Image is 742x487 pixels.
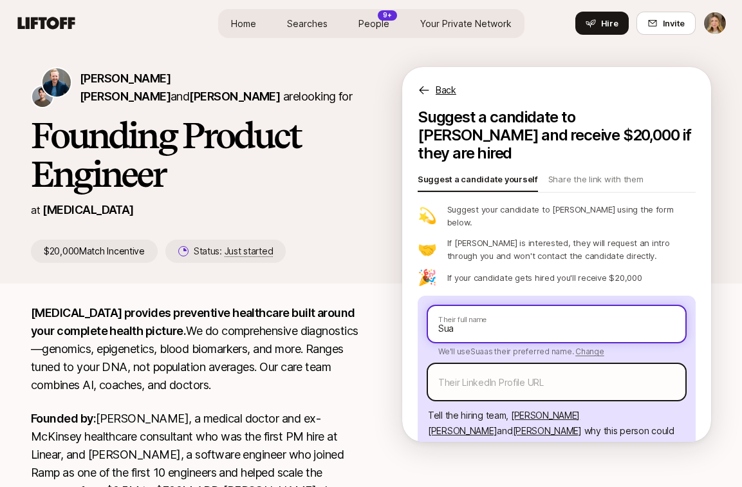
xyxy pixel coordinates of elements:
button: Hire [575,12,629,35]
span: [PERSON_NAME] [513,425,582,436]
span: Invite [663,17,685,30]
p: If [PERSON_NAME] is interested, they will request an intro through you and won't contact the cand... [447,236,696,262]
span: Home [231,17,256,30]
a: People9+ [348,12,400,35]
p: at [31,202,40,218]
p: are looking for [80,70,361,106]
a: Your Private Network [410,12,522,35]
a: Searches [277,12,338,35]
button: Invite [636,12,696,35]
p: Tell the hiring team, why this person could be a good fit [428,408,685,454]
span: Just started [225,245,274,257]
button: Madeline Macartney [703,12,727,35]
span: Searches [287,17,328,30]
p: 🎉 [418,270,437,285]
p: Status: [194,243,273,259]
p: Suggest your candidate to [PERSON_NAME] using the form below. [447,203,696,229]
span: and [497,425,582,436]
p: Suggest a candidate yourself [418,173,538,191]
span: [PERSON_NAME] [PERSON_NAME] [80,72,171,103]
span: Hire [601,17,618,30]
p: 9+ [383,10,392,20]
p: 💫 [418,208,437,224]
p: We'll use Sua as their preferred name. [428,342,685,358]
p: Share the link with them [548,173,644,191]
a: Home [221,12,266,35]
img: Madeline Macartney [704,12,726,34]
p: 🤝 [418,242,437,257]
strong: Founded by: [31,412,96,425]
span: People [358,17,389,30]
img: David Deng [32,86,53,107]
span: and [171,90,280,103]
span: [PERSON_NAME] [189,90,280,103]
p: If your candidate gets hired you'll receive $20,000 [447,271,642,284]
strong: [MEDICAL_DATA] provides preventive healthcare built around your complete health picture. [31,306,357,338]
span: Change [575,347,604,356]
p: We do comprehensive diagnostics—genomics, epigenetics, blood biomarkers, and more. Ranges tuned t... [31,304,361,394]
h1: Founding Product Engineer [31,116,361,193]
span: Your Private Network [420,17,512,30]
p: Back [436,82,456,98]
p: [MEDICAL_DATA] [42,201,133,219]
p: $20,000 Match Incentive [31,240,158,263]
img: Sagan Schultz [42,68,71,97]
p: Suggest a candidate to [PERSON_NAME] and receive $20,000 if they are hired [418,108,696,162]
